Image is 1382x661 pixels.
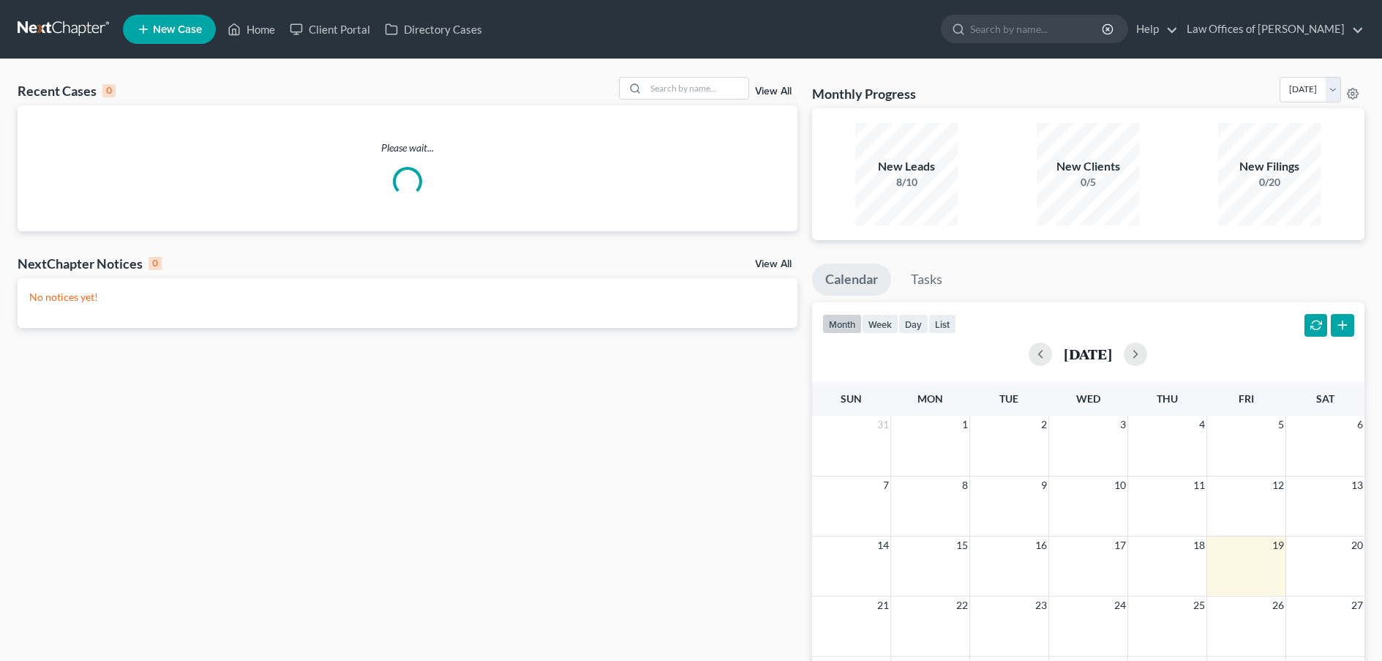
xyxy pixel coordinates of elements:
[1157,392,1178,405] span: Thu
[1119,416,1127,433] span: 3
[1271,537,1285,554] span: 19
[1277,416,1285,433] span: 5
[1239,392,1254,405] span: Fri
[1040,477,1048,494] span: 9
[755,86,792,97] a: View All
[855,175,958,190] div: 8/10
[841,392,862,405] span: Sun
[1192,477,1206,494] span: 11
[1113,537,1127,554] span: 17
[961,477,969,494] span: 8
[18,82,116,100] div: Recent Cases
[1350,597,1364,614] span: 27
[876,597,890,614] span: 21
[1037,158,1139,175] div: New Clients
[282,16,378,42] a: Client Portal
[1271,477,1285,494] span: 12
[898,314,928,334] button: day
[882,477,890,494] span: 7
[378,16,489,42] a: Directory Cases
[855,158,958,175] div: New Leads
[970,15,1104,42] input: Search by name...
[961,416,969,433] span: 1
[1350,537,1364,554] span: 20
[1040,416,1048,433] span: 2
[876,537,890,554] span: 14
[862,314,898,334] button: week
[102,84,116,97] div: 0
[1316,392,1334,405] span: Sat
[149,257,162,270] div: 0
[220,16,282,42] a: Home
[1192,597,1206,614] span: 25
[917,392,943,405] span: Mon
[18,255,162,272] div: NextChapter Notices
[18,141,797,155] p: Please wait...
[29,290,786,305] p: No notices yet!
[153,24,202,35] span: New Case
[1350,477,1364,494] span: 13
[1076,392,1100,405] span: Wed
[1129,16,1178,42] a: Help
[1218,158,1321,175] div: New Filings
[955,597,969,614] span: 22
[755,259,792,269] a: View All
[1198,416,1206,433] span: 4
[1113,477,1127,494] span: 10
[1356,416,1364,433] span: 6
[1218,175,1321,190] div: 0/20
[955,537,969,554] span: 15
[1113,597,1127,614] span: 24
[822,314,862,334] button: month
[898,264,955,296] a: Tasks
[1064,346,1112,362] h2: [DATE]
[1179,16,1364,42] a: Law Offices of [PERSON_NAME]
[812,85,916,102] h3: Monthly Progress
[1034,597,1048,614] span: 23
[1034,537,1048,554] span: 16
[646,78,748,99] input: Search by name...
[812,264,891,296] a: Calendar
[928,314,956,334] button: list
[876,416,890,433] span: 31
[1271,597,1285,614] span: 26
[999,392,1018,405] span: Tue
[1192,537,1206,554] span: 18
[1037,175,1139,190] div: 0/5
